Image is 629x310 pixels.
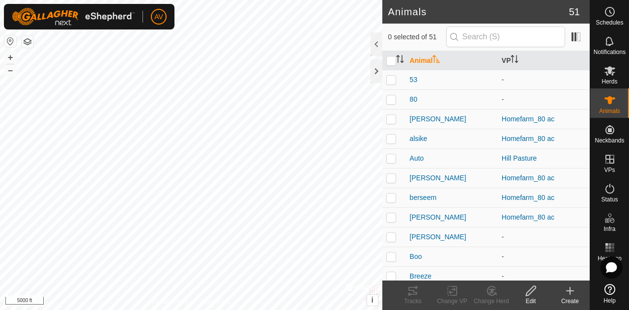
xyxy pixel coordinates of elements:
[4,52,16,63] button: +
[472,297,511,306] div: Change Herd
[410,75,418,85] span: 53
[410,153,424,164] span: Auto
[410,271,431,282] span: Breeze
[601,79,617,85] span: Herds
[388,32,446,42] span: 0 selected of 51
[4,35,16,47] button: Reset Map
[22,36,33,48] button: Map Layers
[406,51,498,70] th: Animal
[154,12,163,22] span: AV
[502,115,554,123] a: Homefarm_80 ac
[502,76,504,84] app-display-virtual-paddock-transition: -
[502,95,504,103] app-display-virtual-paddock-transition: -
[599,108,620,114] span: Animals
[511,56,518,64] p-sorticon: Activate to sort
[601,197,618,202] span: Status
[367,295,378,306] button: i
[502,154,537,162] a: Hill Pasture
[393,297,432,306] div: Tracks
[200,297,229,306] a: Contact Us
[596,20,623,26] span: Schedules
[603,226,615,232] span: Infra
[388,6,569,18] h2: Animals
[604,167,615,173] span: VPs
[594,49,626,55] span: Notifications
[603,298,616,304] span: Help
[502,213,554,221] a: Homefarm_80 ac
[152,297,189,306] a: Privacy Policy
[432,56,440,64] p-sorticon: Activate to sort
[550,297,590,306] div: Create
[498,51,590,70] th: VP
[410,252,422,262] span: Boo
[502,272,504,280] app-display-virtual-paddock-transition: -
[432,297,472,306] div: Change VP
[410,134,428,144] span: alsike
[4,64,16,76] button: –
[410,232,466,242] span: [PERSON_NAME]
[410,212,466,223] span: [PERSON_NAME]
[396,56,404,64] p-sorticon: Activate to sort
[502,253,504,260] app-display-virtual-paddock-transition: -
[371,296,373,304] span: i
[595,138,624,143] span: Neckbands
[569,4,580,19] span: 51
[446,27,565,47] input: Search (S)
[410,193,436,203] span: berseem
[502,233,504,241] app-display-virtual-paddock-transition: -
[410,94,418,105] span: 80
[410,173,466,183] span: [PERSON_NAME]
[502,174,554,182] a: Homefarm_80 ac
[502,194,554,201] a: Homefarm_80 ac
[502,135,554,142] a: Homefarm_80 ac
[410,114,466,124] span: [PERSON_NAME]
[598,255,622,261] span: Heatmap
[590,280,629,308] a: Help
[12,8,135,26] img: Gallagher Logo
[511,297,550,306] div: Edit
